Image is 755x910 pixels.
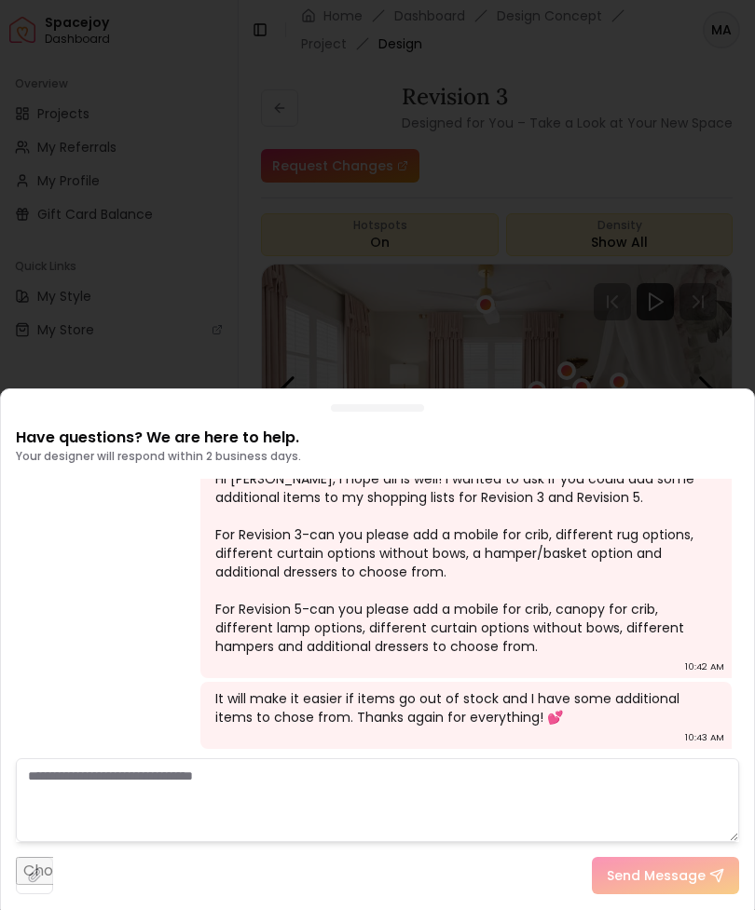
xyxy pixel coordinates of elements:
div: 10:43 AM [685,728,724,747]
div: It will make it easier if items go out of stock and I have some additional items to chose from. T... [215,689,713,727]
div: 10:42 AM [685,658,724,676]
p: Your designer will respond within 2 business days. [16,449,301,464]
p: Have questions? We are here to help. [16,427,301,449]
div: Hi [PERSON_NAME], I hope all is well! I wanted to ask if you could add some additional items to m... [215,469,713,656]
